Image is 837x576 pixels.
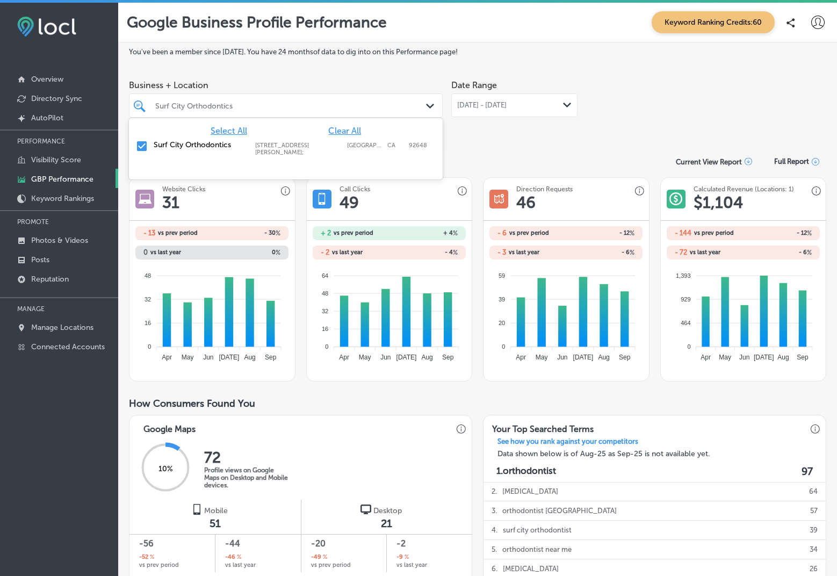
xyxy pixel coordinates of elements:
[690,249,720,255] span: vs last year
[492,540,497,559] p: 5 .
[276,229,280,237] span: %
[676,272,691,278] tspan: 1,393
[145,272,151,278] tspan: 48
[340,185,370,193] h3: Call Clicks
[225,553,241,562] h2: -46
[182,354,194,361] tspan: May
[135,415,204,437] h3: Google Maps
[311,553,327,562] h2: -49
[255,142,342,156] label: 7891 Talbert Ave Ste 102;
[321,229,331,237] h2: + 2
[489,449,820,458] h3: Data shown below is of Aug-25 as Sep-25 is not available yet.
[810,501,818,520] p: 57
[31,75,63,84] p: Overview
[235,553,241,562] span: %
[321,248,329,256] h2: - 2
[387,142,403,156] label: CA
[573,354,594,361] tspan: [DATE]
[139,537,205,550] span: -56
[694,193,743,212] h1: $ 1,104
[204,466,290,489] p: Profile views on Google Maps on Desktop and Mobile devices.
[158,464,173,473] span: 10 %
[145,320,151,326] tspan: 16
[499,320,505,326] tspan: 20
[694,185,794,193] h3: Calculated Revenue (Locations: 1)
[421,354,432,361] tspan: Aug
[675,229,691,237] h2: - 144
[497,248,506,256] h2: - 3
[774,157,809,165] span: Full Report
[373,506,402,515] span: Desktop
[396,562,427,568] span: vs last year
[321,553,327,562] span: %
[681,320,690,326] tspan: 464
[687,343,690,350] tspan: 0
[536,354,548,361] tspan: May
[442,354,454,361] tspan: Sep
[31,155,81,164] p: Visibility Score
[694,230,734,236] span: vs prev period
[807,249,812,256] span: %
[557,354,567,361] tspan: Jun
[630,229,634,237] span: %
[754,354,774,361] tspan: [DATE]
[219,354,240,361] tspan: [DATE]
[322,308,328,314] tspan: 32
[719,354,731,361] tspan: May
[311,562,351,568] span: vs prev period
[265,354,277,361] tspan: Sep
[31,194,94,203] p: Keyword Rankings
[203,354,213,361] tspan: Jun
[484,415,602,437] h3: Your Top Searched Terms
[127,13,387,31] p: Google Business Profile Performance
[381,517,392,530] span: 21
[31,175,93,184] p: GBP Performance
[150,249,181,255] span: vs last year
[204,506,228,515] span: Mobile
[516,354,526,361] tspan: Apr
[31,323,93,332] p: Manage Locations
[396,537,462,550] span: -2
[516,193,536,212] h1: 46
[497,229,507,237] h2: - 6
[162,185,205,193] h3: Website Clicks
[652,11,775,33] span: Keyword Ranking Credits: 60
[453,229,458,237] span: %
[489,437,647,449] a: See how you rank against your competitors
[191,504,202,515] img: logo
[389,229,458,237] h2: + 4
[403,553,409,562] span: %
[339,354,349,361] tspan: Apr
[396,354,416,361] tspan: [DATE]
[212,229,281,237] h2: - 30
[31,275,69,284] p: Reputation
[566,249,635,256] h2: - 6
[212,249,281,256] h2: 0
[743,229,812,237] h2: - 12
[210,517,221,530] span: 51
[139,562,179,568] span: vs prev period
[31,113,63,123] p: AutoPilot
[409,142,427,156] label: 92648
[155,101,427,110] div: Surf City Orthodontics
[162,354,172,361] tspan: Apr
[31,342,105,351] p: Connected Accounts
[322,326,328,332] tspan: 16
[154,140,244,149] label: Surf City Orthodontics
[396,553,409,562] h2: -9
[810,521,818,539] p: 39
[492,482,497,501] p: 2 .
[809,482,818,501] p: 64
[325,343,328,350] tspan: 0
[509,230,549,236] span: vs prev period
[502,540,572,559] p: orthodontist near me
[502,482,558,501] p: [MEDICAL_DATA]
[31,255,49,264] p: Posts
[777,354,789,361] tspan: Aug
[148,553,154,562] span: %
[360,504,371,515] img: logo
[31,236,88,245] p: Photos & Videos
[496,465,556,478] p: 1. orthodontist
[701,354,711,361] tspan: Apr
[162,193,179,212] h1: 31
